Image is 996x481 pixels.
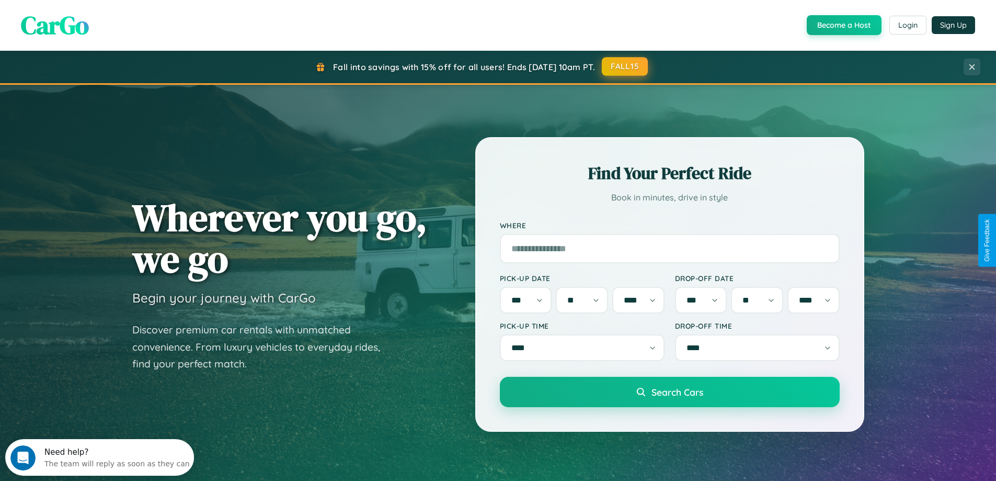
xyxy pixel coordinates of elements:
[132,197,427,279] h1: Wherever you go, we go
[932,16,975,34] button: Sign Up
[500,377,840,407] button: Search Cars
[39,17,185,28] div: The team will reply as soon as they can
[500,321,665,330] label: Pick-up Time
[983,219,991,262] div: Give Feedback
[500,190,840,205] p: Book in minutes, drive in style
[333,62,595,72] span: Fall into savings with 15% off for all users! Ends [DATE] 10am PT.
[10,445,36,471] iframe: Intercom live chat
[21,8,89,42] span: CarGo
[602,57,648,76] button: FALL15
[132,290,316,306] h3: Begin your journey with CarGo
[4,4,194,33] div: Open Intercom Messenger
[500,274,665,283] label: Pick-up Date
[651,386,703,398] span: Search Cars
[500,221,840,230] label: Where
[132,321,394,373] p: Discover premium car rentals with unmatched convenience. From luxury vehicles to everyday rides, ...
[889,16,926,35] button: Login
[500,162,840,185] h2: Find Your Perfect Ride
[675,274,840,283] label: Drop-off Date
[5,439,194,476] iframe: Intercom live chat discovery launcher
[807,15,881,35] button: Become a Host
[675,321,840,330] label: Drop-off Time
[39,9,185,17] div: Need help?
